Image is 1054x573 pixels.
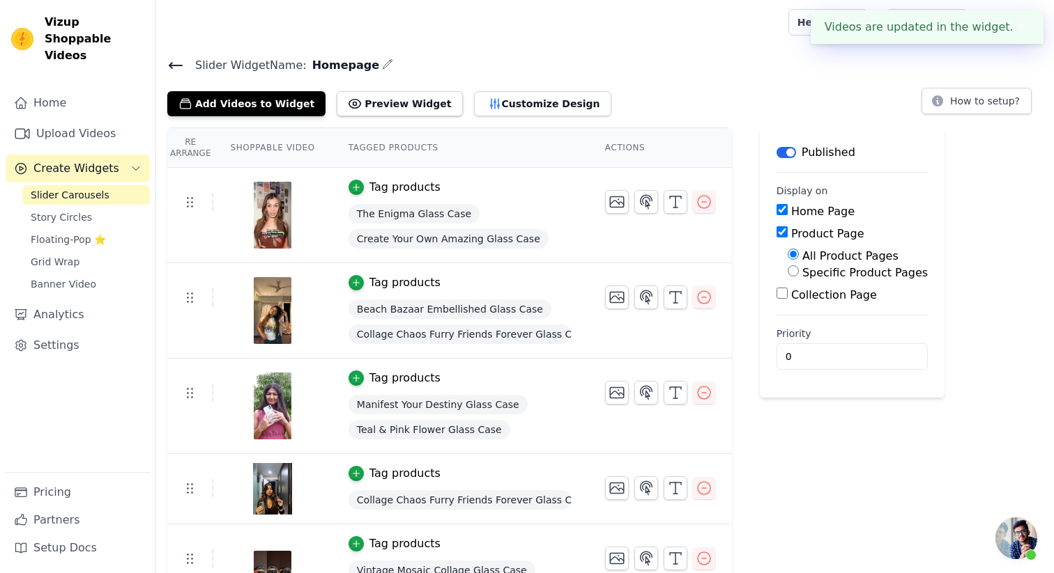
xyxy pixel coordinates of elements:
[1014,19,1030,36] button: Close
[349,395,528,414] span: Manifest Your Destiny Glass Case
[6,301,150,329] a: Analytics
[605,190,629,214] button: Change Thumbnail
[369,274,441,291] div: Tag products
[349,370,441,386] button: Tag products
[22,274,150,294] a: Banner Video
[922,97,1032,111] a: How to setup?
[605,476,629,500] button: Change Thumbnail
[6,478,150,506] a: Pricing
[307,57,379,74] span: Homepage
[811,10,1044,44] div: Videos are updated in the widget.
[31,233,106,246] span: Floating-Pop ⭐
[349,490,572,510] span: Collage Chaos Furry Friends Forever Glass Case
[978,10,1043,35] button: G GiRLiT
[349,324,572,344] span: Collage Chaos Furry Friends Forever Glass Case
[922,88,1032,114] button: How to setup?
[11,28,33,50] img: Vizup
[253,372,292,439] img: vizup-images-bf55.png
[31,188,109,202] span: Slider Carousels
[369,535,441,552] div: Tag products
[788,9,867,36] a: Help Setup
[791,288,877,301] label: Collection Page
[605,547,629,570] button: Change Thumbnail
[167,91,326,116] button: Add Videos to Widget
[349,299,551,319] span: Beach Bazaar Embellished Glass Case
[1000,10,1043,35] p: GiRLiT
[213,128,331,168] th: Shoppable Video
[6,89,150,117] a: Home
[6,331,150,359] a: Settings
[588,128,732,168] th: Actions
[253,455,292,522] img: vizup-images-2675.png
[369,370,441,386] div: Tag products
[369,179,441,196] div: Tag products
[474,91,611,116] button: Customize Design
[31,277,96,291] span: Banner Video
[33,160,119,177] span: Create Widgets
[349,535,441,552] button: Tag products
[791,227,864,240] label: Product Page
[253,182,292,249] img: tn-ea8dc223de1145c0b112513e657dcc85.png
[349,420,510,439] span: Teal & Pink Flower Glass Case
[6,155,150,182] button: Create Widgets
[605,285,629,309] button: Change Thumbnail
[777,327,928,340] label: Priority
[22,185,150,205] a: Slider Carousels
[22,207,150,227] a: Story Circles
[22,252,150,272] a: Grid Wrap
[349,229,549,249] span: Create Your Own Amazing Glass Case
[777,184,828,198] legend: Display on
[605,381,629,405] button: Change Thumbnail
[349,274,441,291] button: Tag products
[349,179,441,196] button: Tag products
[349,204,480,223] span: The Enigma Glass Case
[31,255,79,269] span: Grid Wrap
[253,277,292,344] img: vizup-images-d3ed.png
[995,517,1037,559] a: Open chat
[802,266,928,279] label: Specific Product Pages
[369,465,441,482] div: Tag products
[184,57,307,74] span: Slider Widget Name:
[31,210,92,224] span: Story Circles
[6,534,150,562] a: Setup Docs
[6,120,150,148] a: Upload Videos
[349,465,441,482] button: Tag products
[6,506,150,534] a: Partners
[802,144,855,161] p: Published
[802,249,899,262] label: All Product Pages
[791,205,855,218] label: Home Page
[332,128,588,168] th: Tagged Products
[382,56,393,74] div: Edit Name
[887,9,967,36] a: Book Demo
[45,14,144,64] span: Vizup Shoppable Videos
[337,91,462,116] button: Preview Widget
[22,230,150,249] a: Floating-Pop ⭐
[167,128,213,168] th: Re Arrange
